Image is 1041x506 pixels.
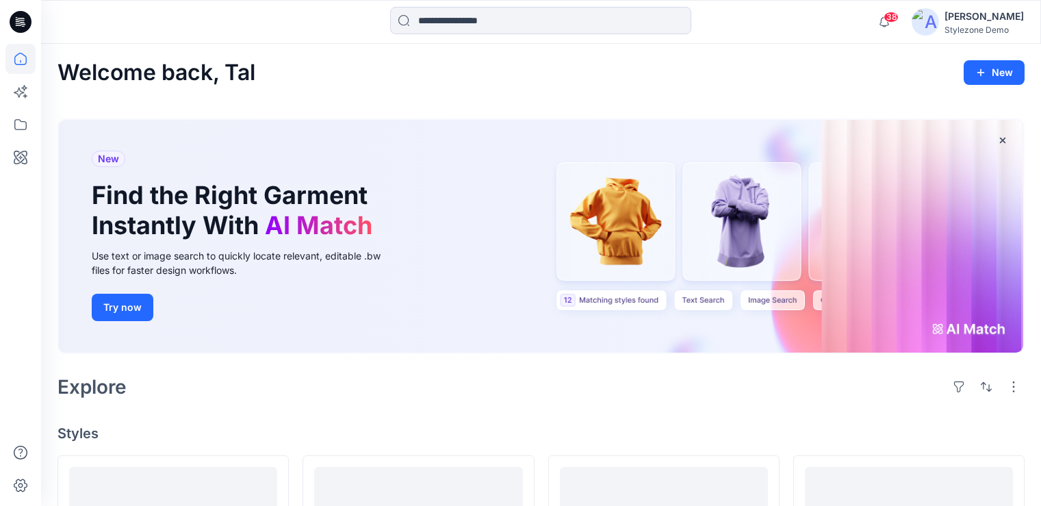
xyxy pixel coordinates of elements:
[265,210,372,240] span: AI Match
[912,8,939,36] img: avatar
[92,249,400,277] div: Use text or image search to quickly locate relevant, editable .bw files for faster design workflows.
[92,181,379,240] h1: Find the Right Garment Instantly With
[57,376,127,398] h2: Explore
[964,60,1025,85] button: New
[884,12,899,23] span: 38
[92,294,153,321] button: Try now
[57,60,255,86] h2: Welcome back, Tal
[944,8,1024,25] div: [PERSON_NAME]
[98,151,119,167] span: New
[57,425,1025,442] h4: Styles
[944,25,1024,35] div: Stylezone Demo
